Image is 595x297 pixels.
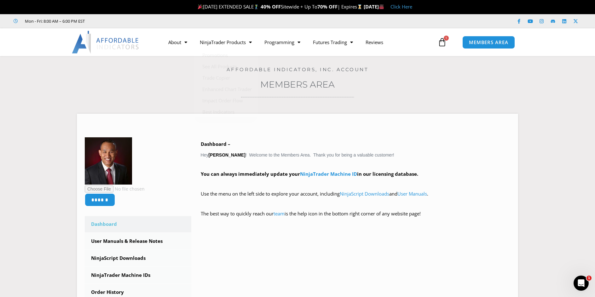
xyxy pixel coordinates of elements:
span: MEMBERS AREA [469,40,508,45]
a: Members Area [260,79,335,90]
a: Programming [258,35,307,49]
b: Dashboard – [201,141,230,147]
a: MEMBERS AREA [462,36,515,49]
span: [DATE] EXTENDED SALE Sitewide + Up To | Expires [196,3,363,10]
a: NinjaTrader Products [194,35,258,49]
a: User Manuals & Release Notes [85,233,191,249]
a: Reviews [359,35,390,49]
a: Best Indicators [194,106,258,117]
strong: 70% OFF [317,3,338,10]
a: Affordable Indicators, Inc. Account [227,66,369,72]
a: NinjaScript Downloads [85,250,191,266]
a: Trade Copier [194,72,258,83]
img: 🎉 [198,4,203,9]
a: NinjaScript Downloads [340,191,389,197]
iframe: Intercom live chat [574,276,589,291]
a: Click Here [390,3,412,10]
span: 1 [586,276,592,281]
img: 🏌️‍♂️ [254,4,259,9]
a: 1 [428,33,456,51]
a: Enhanced Chart Trader [194,83,258,95]
a: Futures Trading [307,35,359,49]
a: See All Products [194,61,258,72]
a: NinjaTrader Machine ID [300,171,357,177]
strong: [PERSON_NAME] [208,152,245,157]
a: Dashboard [85,216,191,232]
a: Impact Order Flow [194,95,258,106]
nav: Menu [162,35,436,49]
img: ⌛ [357,4,362,9]
strong: 40% OFF [261,3,281,10]
strong: You can always immediately update your in our licensing database. [201,171,418,177]
a: Promotions [194,49,258,61]
span: 1 [444,36,449,41]
p: The best way to quickly reach our is the help icon in the bottom right corner of any website page! [201,209,511,227]
p: Use the menu on the left side to explore your account, including and . [201,190,511,207]
ul: NinjaTrader Products [194,49,258,117]
img: 25eeac240524b3c6fb3ad1d4c4aa7d90cc70746a5eb747fddf67f88491c2008f [85,137,132,185]
a: NinjaTrader Machine IDs [85,267,191,283]
span: Mon - Fri: 8:00 AM – 6:00 PM EST [23,17,85,25]
img: 🏭 [379,4,384,9]
img: LogoAI | Affordable Indicators – NinjaTrader [72,31,140,54]
div: Hey ! Welcome to the Members Area. Thank you for being a valuable customer! [201,140,511,227]
strong: [DATE] [364,3,384,10]
a: About [162,35,194,49]
a: team [274,210,285,217]
iframe: Customer reviews powered by Trustpilot [94,18,188,24]
a: User Manuals [397,191,427,197]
